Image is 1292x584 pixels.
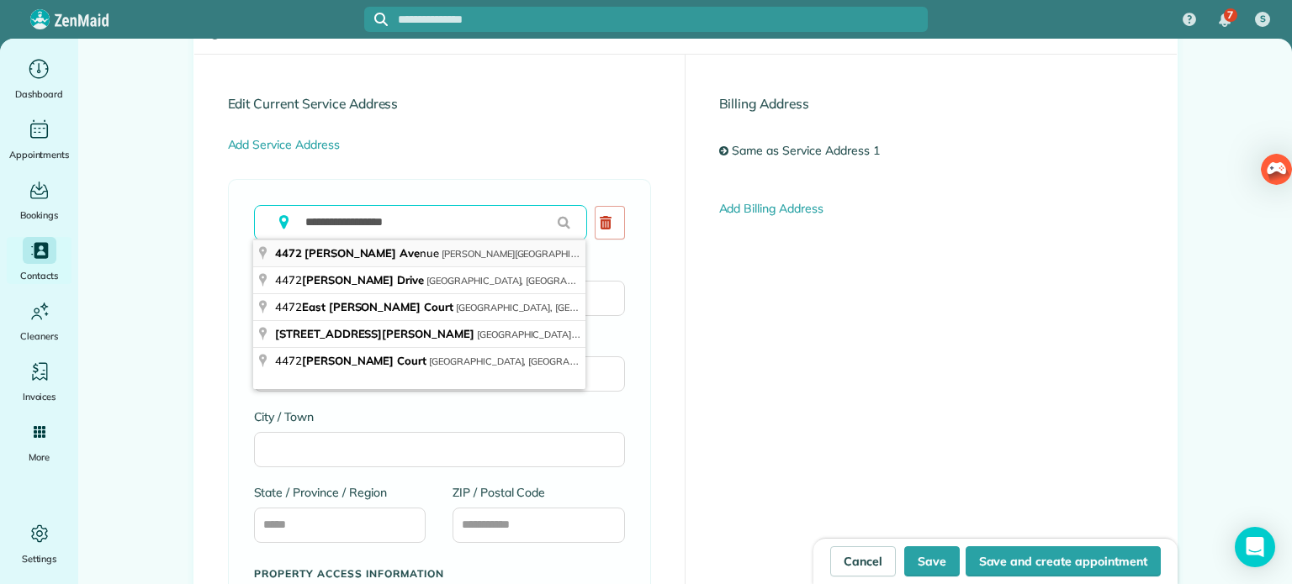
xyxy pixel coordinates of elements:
span: 4472 [275,246,302,260]
a: Cleaners [7,297,71,345]
span: [PERSON_NAME][GEOGRAPHIC_DATA], [GEOGRAPHIC_DATA], [GEOGRAPHIC_DATA] [442,248,807,260]
span: 4472 [275,300,456,313]
a: Cancel [830,546,896,576]
a: Settings [7,520,71,567]
h5: Property access information [254,568,625,579]
span: Invoices [23,388,56,405]
a: Add Service Address [228,137,340,152]
button: Focus search [364,13,388,26]
span: [PERSON_NAME] Drive [302,273,424,287]
a: Appointments [7,116,71,163]
a: Same as Service Address 1 [728,136,892,166]
label: ZIP / Postal Code [453,484,625,501]
a: Dashboard [7,55,71,103]
h4: Billing Address [719,97,1143,111]
span: [GEOGRAPHIC_DATA], [GEOGRAPHIC_DATA], [GEOGRAPHIC_DATA] [426,275,720,287]
span: nue [275,246,442,260]
span: 7 [1227,8,1233,22]
svg: Focus search [374,13,388,26]
span: East [PERSON_NAME] Court [302,300,453,313]
button: Save and create appointment [966,546,1161,576]
span: S [1260,13,1266,26]
div: 7 unread notifications [1207,2,1242,39]
a: Contacts [7,237,71,284]
span: [PERSON_NAME] Ave [304,246,420,260]
span: Bookings [20,207,59,224]
span: Contacts [20,267,58,284]
span: Dashboard [15,86,63,103]
a: Bookings [7,176,71,224]
span: Appointments [9,146,70,163]
span: 4472 [275,354,429,367]
span: [STREET_ADDRESS][PERSON_NAME] [275,327,474,340]
button: Save [904,546,960,576]
span: More [29,449,50,466]
a: Add Billing Address [719,201,823,216]
a: Invoices [7,358,71,405]
span: [GEOGRAPHIC_DATA], [GEOGRAPHIC_DATA], [GEOGRAPHIC_DATA] [456,302,749,313]
span: 4472 [275,273,426,287]
label: City / Town [254,408,625,425]
h4: Edit Current Service Address [228,97,651,111]
label: State / Province / Region [254,484,426,501]
span: Settings [22,550,57,567]
span: [PERSON_NAME] Court [302,354,426,367]
div: Open Intercom Messenger [1235,527,1275,567]
span: [GEOGRAPHIC_DATA], [GEOGRAPHIC_DATA], [GEOGRAPHIC_DATA] [429,355,723,367]
span: Cleaners [20,328,58,345]
span: [GEOGRAPHIC_DATA], [GEOGRAPHIC_DATA], [GEOGRAPHIC_DATA] [477,329,770,340]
